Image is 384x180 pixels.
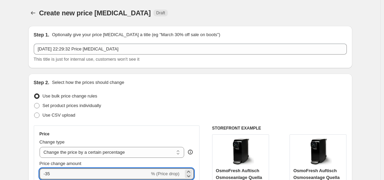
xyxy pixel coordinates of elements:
h2: Step 2. [34,79,49,86]
span: Create new price [MEDICAL_DATA] [39,9,151,17]
h3: Price [40,131,49,137]
span: Change type [40,139,65,145]
h2: Step 1. [34,31,49,38]
span: This title is just for internal use, customers won't see it [34,57,139,62]
div: help [187,149,194,155]
span: Draft [156,10,165,16]
h6: STOREFRONT EXAMPLE [212,125,347,131]
p: Select how the prices should change [52,79,124,86]
span: Set product prices individually [43,103,101,108]
input: -15 [40,168,150,179]
span: Price change amount [40,161,82,166]
img: 61TPamGyPaL_80x.jpg [305,138,332,165]
span: % (Price drop) [151,171,179,176]
button: Price change jobs [28,8,38,18]
p: Optionally give your price [MEDICAL_DATA] a title (eg "March 30% off sale on boots") [52,31,220,38]
span: Use bulk price change rules [43,93,97,99]
img: 61TPamGyPaL_80x.jpg [227,138,254,165]
span: Use CSV upload [43,112,75,118]
input: 30% off holiday sale [34,44,347,55]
